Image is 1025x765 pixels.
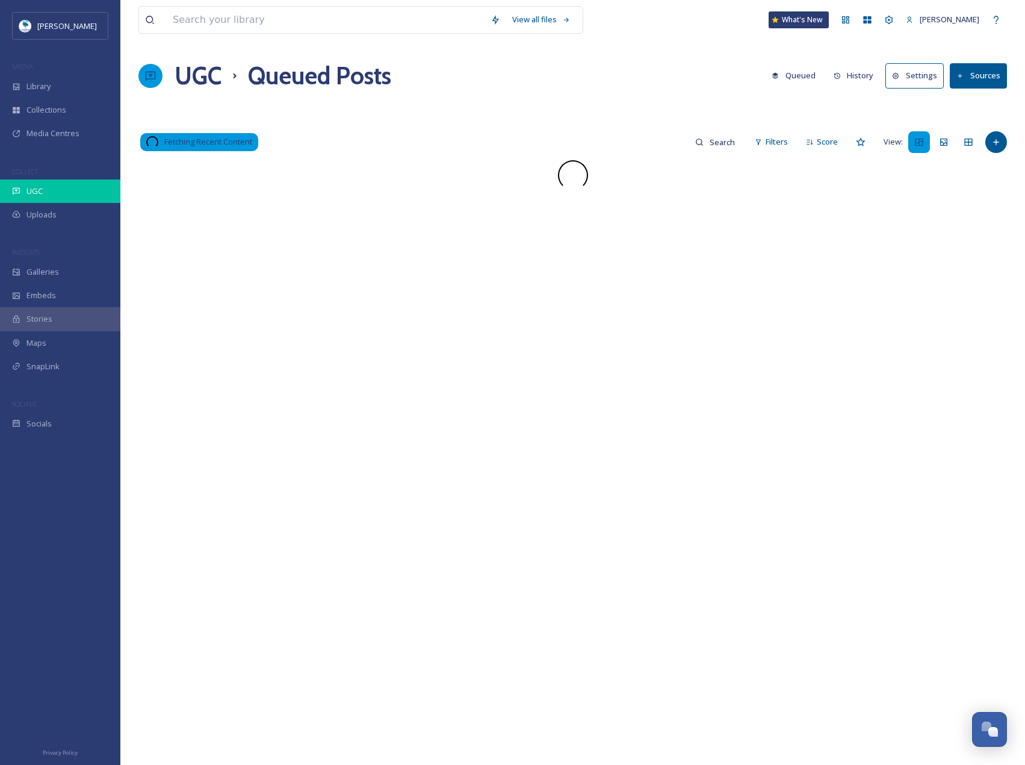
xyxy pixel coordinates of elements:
span: Privacy Policy [43,749,78,757]
a: View all files [506,8,577,31]
a: Queued [766,64,828,87]
span: Score [817,136,838,148]
span: Uploads [26,209,57,220]
span: Socials [26,418,52,429]
img: download.jpeg [19,20,31,32]
span: WIDGETS [12,248,40,257]
a: UGC [175,58,221,94]
span: SOCIALS [12,399,36,408]
a: Privacy Policy [43,745,78,759]
a: History [828,64,886,87]
span: Stories [26,313,52,325]
button: History [828,64,880,87]
span: View: [884,136,903,148]
span: MEDIA [12,62,33,71]
button: Settings [885,63,944,88]
span: [PERSON_NAME] [920,14,979,25]
span: UGC [26,186,43,197]
span: COLLECT [12,167,38,176]
a: [PERSON_NAME] [900,8,985,31]
button: Sources [950,63,1007,88]
span: [PERSON_NAME] [37,20,97,31]
button: Open Chat [972,712,1007,747]
span: SnapLink [26,361,60,372]
a: Settings [885,63,950,88]
h1: Queued Posts [248,58,391,94]
span: Collections [26,104,66,116]
span: Embeds [26,290,56,301]
span: Library [26,81,51,92]
button: Queued [766,64,822,87]
input: Search your library [167,7,485,33]
input: Search [704,130,743,154]
a: What's New [769,11,829,28]
span: Galleries [26,266,59,278]
span: Maps [26,337,46,349]
span: Media Centres [26,128,79,139]
span: Fetching Recent Content [164,136,252,148]
span: Filters [766,136,788,148]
